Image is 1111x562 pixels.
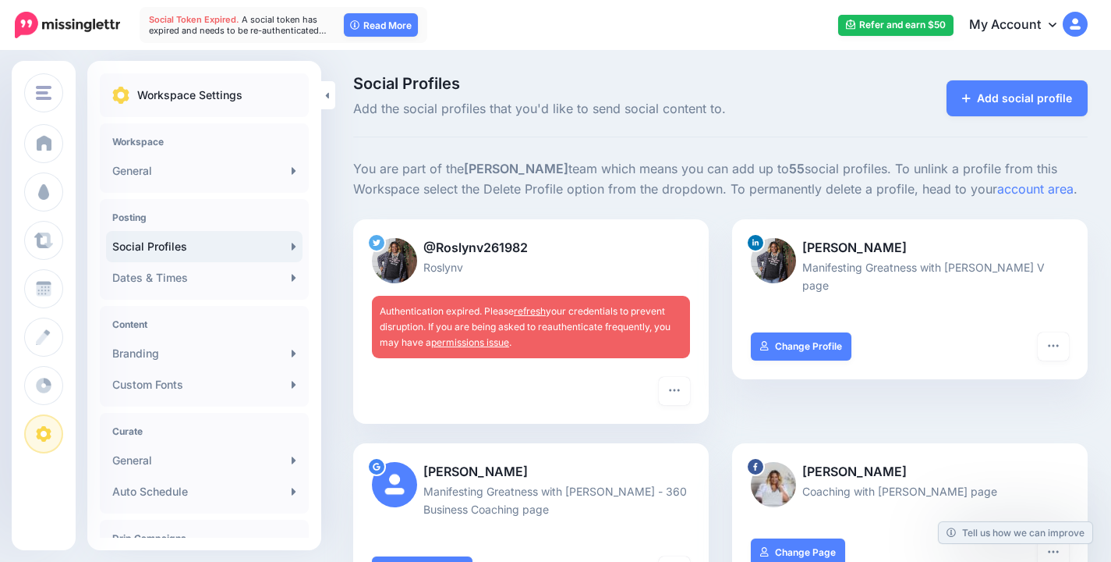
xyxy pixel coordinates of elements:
img: menu.png [36,86,51,100]
h4: Drip Campaigns [112,532,296,544]
p: Manifesting Greatness with [PERSON_NAME] V page [751,258,1069,294]
p: Roslynv [372,258,690,276]
span: Add the social profiles that you'd like to send social content to. [353,99,835,119]
img: -5RhYliO-83819.jpg [372,238,417,283]
h4: Workspace [112,136,296,148]
a: Change Profile [751,333,851,361]
a: Custom Fonts [106,369,303,400]
a: Branding [106,338,303,369]
a: General [106,445,303,476]
img: Missinglettr [15,12,120,38]
a: Refer and earn $50 [838,15,954,36]
span: Social Token Expired. [149,14,239,25]
span: Social Profiles [353,76,835,91]
p: Workspace Settings [137,86,242,105]
a: Read More [344,13,418,37]
h4: Curate [112,425,296,437]
h4: Content [112,318,296,330]
img: settings.png [112,87,129,104]
p: [PERSON_NAME] [372,462,690,482]
p: Coaching with [PERSON_NAME] page [751,482,1069,500]
a: Auto Schedule [106,476,303,507]
p: Manifesting Greatness with [PERSON_NAME] - 360 Business Coaching page [372,482,690,518]
h4: Posting [112,212,296,223]
p: @Roslynv261982 [372,238,690,258]
p: [PERSON_NAME] [751,462,1069,482]
b: [PERSON_NAME] [464,161,568,176]
a: Dates & Times [106,262,303,293]
a: General [106,155,303,187]
p: [PERSON_NAME] [751,238,1069,258]
span: A social token has expired and needs to be re-authenticated… [149,14,327,36]
img: 1682773715116-37187.png [751,238,796,283]
a: Social Profiles [106,231,303,262]
img: user_default_image.png [372,462,417,507]
b: 55 [789,161,805,176]
a: Tell us how we can improve [939,522,1092,543]
img: 338432955_6341640272555500_1128537024430375466_n-bsa146397.jpg [751,462,796,507]
span: Authentication expired. Please your credentials to prevent disruption. If you are being asked to ... [380,305,670,348]
a: Add social profile [946,80,1088,116]
a: permissions issue [431,336,509,348]
a: refresh [514,305,546,317]
a: account area [997,181,1074,197]
p: You are part of the team which means you can add up to social profiles. To unlink a profile from ... [353,159,1088,200]
a: My Account [954,6,1088,44]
